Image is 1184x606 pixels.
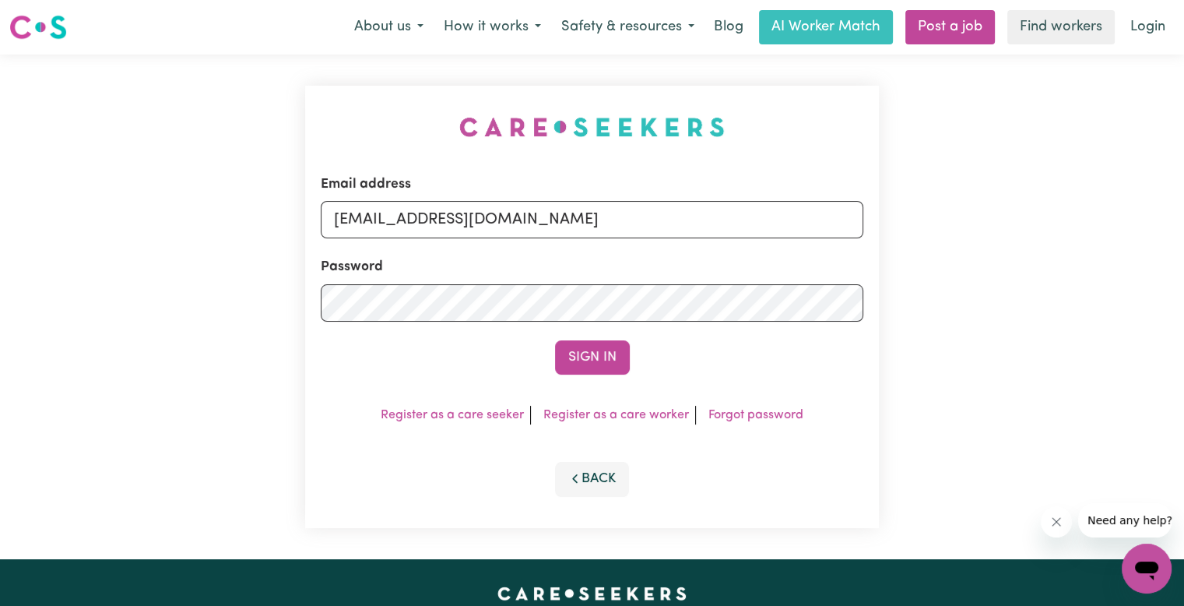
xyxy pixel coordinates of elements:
button: About us [344,11,434,44]
a: Find workers [1007,10,1115,44]
button: Back [555,462,630,496]
a: Careseekers home page [497,587,687,600]
label: Password [321,257,383,277]
button: How it works [434,11,551,44]
iframe: Message from company [1078,503,1172,537]
button: Sign In [555,340,630,375]
a: Post a job [905,10,995,44]
a: Forgot password [708,409,803,421]
label: Email address [321,174,411,195]
iframe: Close message [1041,506,1072,537]
span: Need any help? [9,11,94,23]
a: Blog [704,10,753,44]
a: Register as a care seeker [381,409,524,421]
button: Safety & resources [551,11,704,44]
a: Login [1121,10,1175,44]
a: AI Worker Match [759,10,893,44]
a: Register as a care worker [543,409,689,421]
a: Careseekers logo [9,9,67,45]
img: Careseekers logo [9,13,67,41]
input: Email address [321,201,863,238]
iframe: Button to launch messaging window [1122,544,1172,594]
